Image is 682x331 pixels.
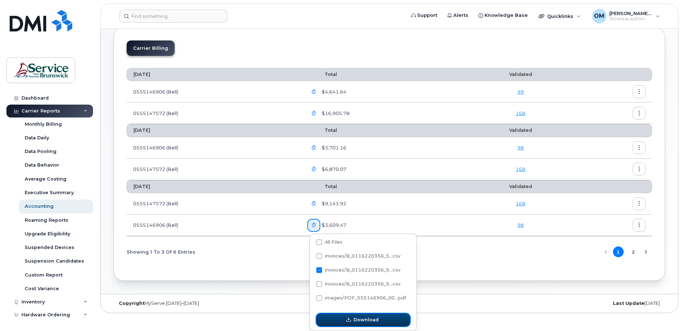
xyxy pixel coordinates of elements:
[316,297,406,302] span: images/PDF_555146906_006_0000000000.pdf
[609,16,652,22] span: Wireless Admin
[325,239,342,245] span: All Files
[473,8,533,23] a: Knowledge Base
[609,10,652,16] span: [PERSON_NAME] (DNRED/MRNDE-DAAF/MAAP)
[307,184,337,189] span: Total
[320,166,346,173] span: $6,870.07
[516,166,525,172] a: 168
[406,8,442,23] a: Support
[127,81,301,102] td: 0555146906 (Bell)
[417,12,437,19] span: Support
[442,8,473,23] a: Alerts
[517,145,524,150] a: 98
[307,128,337,133] span: Total
[119,301,145,306] strong: Copyright
[127,159,301,180] td: 0555147572 (Bell)
[316,269,400,274] span: invoices/B_0116220356_555146906_20072025_MOB.csv
[320,200,346,207] span: $9,143.92
[325,281,400,287] span: invoices/B_0116220356_5...csv
[613,301,644,306] strong: Last Update
[594,12,604,20] span: OM
[516,110,525,116] a: 168
[628,246,639,257] button: Page 2
[127,137,301,159] td: 0555146906 (Bell)
[517,89,524,95] a: 99
[453,12,468,19] span: Alerts
[320,110,350,117] span: $16,905.78
[320,222,346,229] span: $3,609.47
[481,301,665,306] div: [DATE]
[354,316,379,323] span: Download
[127,102,301,124] td: 0555147572 (Bell)
[127,124,301,137] th: [DATE]
[325,295,406,301] span: images/PDF_555146906_00...pdf
[320,88,346,95] span: $4,641.64
[316,255,400,260] span: invoices/B_0116220356_555146906_20072025_ACC.csv
[127,246,195,257] span: Showing 1 To 3 Of 6 Entries
[127,180,301,193] th: [DATE]
[467,180,575,193] th: Validated
[587,9,665,23] div: Oliveira, Michael (DNRED/MRNDE-DAAF/MAAP)
[517,222,524,228] a: 98
[325,267,400,273] span: invoices/B_0116220356_5...csv
[613,246,624,257] button: Page 1
[325,253,400,259] span: invoices/B_0116220356_5...csv
[127,193,301,215] td: 0555147572 (Bell)
[316,313,410,326] button: Download
[127,215,301,236] td: 0555146906 (Bell)
[467,124,575,137] th: Validated
[484,12,528,19] span: Knowledge Base
[316,283,400,288] span: invoices/B_0116220356_555146906_20072025_DTL.csv
[113,301,297,306] div: MyServe [DATE]–[DATE]
[467,68,575,81] th: Validated
[119,10,228,23] input: Find something...
[320,144,346,151] span: $3,701.16
[547,13,573,19] span: Quicklinks
[516,201,525,206] a: 168
[307,72,337,77] span: Total
[127,68,301,81] th: [DATE]
[640,246,651,257] button: Next Page
[534,9,586,23] div: Quicklinks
